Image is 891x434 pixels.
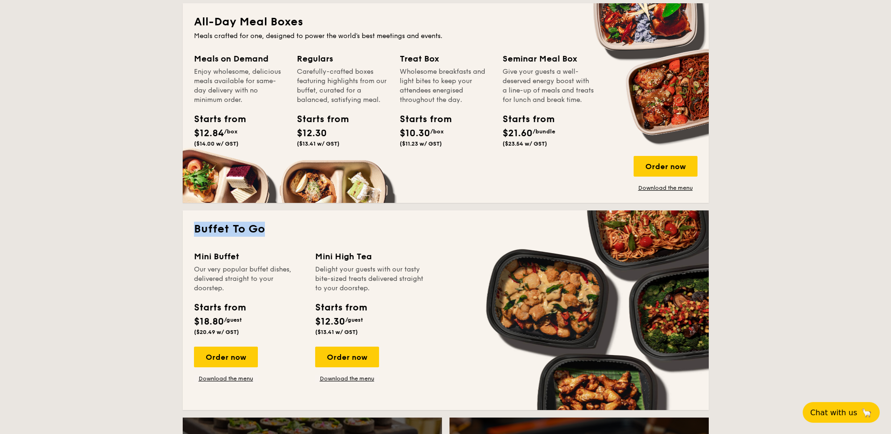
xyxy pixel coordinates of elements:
[194,112,236,126] div: Starts from
[634,156,697,177] div: Order now
[810,408,857,417] span: Chat with us
[194,31,697,41] div: Meals crafted for one, designed to power the world's best meetings and events.
[400,140,442,147] span: ($11.23 w/ GST)
[861,407,872,418] span: 🦙
[315,329,358,335] span: ($13.41 w/ GST)
[297,140,340,147] span: ($13.41 w/ GST)
[503,67,594,105] div: Give your guests a well-deserved energy boost with a line-up of meals and treats for lunch and br...
[315,375,379,382] a: Download the menu
[803,402,880,423] button: Chat with us🦙
[503,52,594,65] div: Seminar Meal Box
[194,52,286,65] div: Meals on Demand
[430,128,444,135] span: /box
[224,128,238,135] span: /box
[503,112,545,126] div: Starts from
[297,128,327,139] span: $12.30
[194,15,697,30] h2: All-Day Meal Boxes
[194,316,224,327] span: $18.80
[315,250,425,263] div: Mini High Tea
[297,112,339,126] div: Starts from
[503,128,533,139] span: $21.60
[533,128,555,135] span: /bundle
[315,301,366,315] div: Starts from
[400,112,442,126] div: Starts from
[194,67,286,105] div: Enjoy wholesome, delicious meals available for same-day delivery with no minimum order.
[297,67,388,105] div: Carefully-crafted boxes featuring highlights from our buffet, curated for a balanced, satisfying ...
[194,140,239,147] span: ($14.00 w/ GST)
[194,250,304,263] div: Mini Buffet
[345,317,363,323] span: /guest
[400,128,430,139] span: $10.30
[315,316,345,327] span: $12.30
[194,265,304,293] div: Our very popular buffet dishes, delivered straight to your doorstep.
[315,347,379,367] div: Order now
[194,222,697,237] h2: Buffet To Go
[224,317,242,323] span: /guest
[194,329,239,335] span: ($20.49 w/ GST)
[400,52,491,65] div: Treat Box
[315,265,425,293] div: Delight your guests with our tasty bite-sized treats delivered straight to your doorstep.
[194,301,245,315] div: Starts from
[194,128,224,139] span: $12.84
[297,52,388,65] div: Regulars
[400,67,491,105] div: Wholesome breakfasts and light bites to keep your attendees energised throughout the day.
[194,347,258,367] div: Order now
[634,184,697,192] a: Download the menu
[503,140,547,147] span: ($23.54 w/ GST)
[194,375,258,382] a: Download the menu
